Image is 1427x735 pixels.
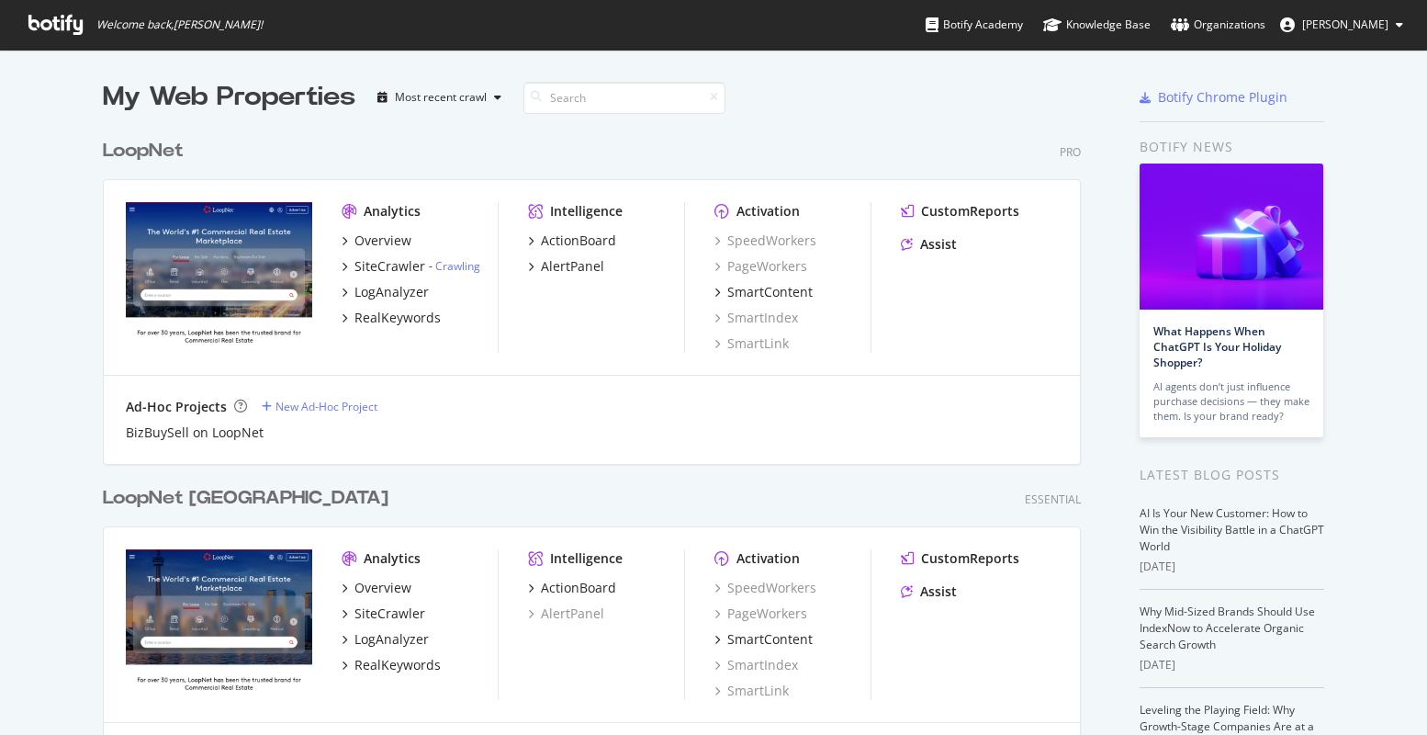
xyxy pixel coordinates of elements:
div: Botify Academy [926,16,1023,34]
div: LogAnalyzer [354,630,429,649]
div: Intelligence [550,549,623,568]
a: Botify Chrome Plugin [1140,88,1287,107]
div: SiteCrawler [354,605,425,623]
span: Welcome back, [PERSON_NAME] ! [96,17,263,32]
div: Assist [920,582,957,601]
div: Botify news [1140,137,1324,157]
a: Crawling [435,258,480,274]
a: SmartContent [714,630,813,649]
div: Latest Blog Posts [1140,465,1324,485]
a: CustomReports [901,549,1019,568]
a: SiteCrawler- Crawling [342,257,480,276]
div: AlertPanel [541,257,604,276]
a: BizBuySell on LoopNet [126,424,264,442]
div: [DATE] [1140,559,1324,575]
div: ActionBoard [541,232,616,250]
a: SiteCrawler [342,605,425,623]
a: SmartIndex [714,656,798,674]
div: Pro [1060,144,1081,160]
a: What Happens When ChatGPT Is Your Holiday Shopper? [1153,323,1281,370]
div: Assist [920,235,957,254]
div: - [429,258,480,274]
div: Activation [736,549,800,568]
div: RealKeywords [354,656,441,674]
div: Overview [354,232,411,250]
input: Search [523,82,725,114]
a: Why Mid-Sized Brands Should Use IndexNow to Accelerate Organic Search Growth [1140,604,1315,652]
div: SiteCrawler [354,257,425,276]
a: Assist [901,582,957,601]
a: LogAnalyzer [342,283,429,301]
a: PageWorkers [714,257,807,276]
div: LogAnalyzer [354,283,429,301]
a: SmartLink [714,334,789,353]
div: Essential [1025,492,1081,507]
img: What Happens When ChatGPT Is Your Holiday Shopper? [1140,164,1323,310]
div: Most recent crawl [395,92,487,103]
div: Botify Chrome Plugin [1158,88,1287,107]
a: New Ad-Hoc Project [262,399,377,414]
a: RealKeywords [342,656,441,674]
a: ActionBoard [528,232,616,250]
div: Organizations [1171,16,1265,34]
a: AlertPanel [528,257,604,276]
img: Loopnet.ca [126,549,312,698]
a: RealKeywords [342,309,441,327]
div: [DATE] [1140,657,1324,673]
button: Most recent crawl [370,83,509,112]
a: Assist [901,235,957,254]
div: CustomReports [921,202,1019,220]
div: AI agents don’t just influence purchase decisions — they make them. Is your brand ready? [1153,379,1309,424]
a: ActionBoard [528,579,616,597]
div: LoopNet [GEOGRAPHIC_DATA] [103,485,388,512]
a: SmartContent [714,283,813,301]
div: Overview [354,579,411,597]
div: Activation [736,202,800,220]
a: LoopNet [GEOGRAPHIC_DATA] [103,485,396,512]
a: SpeedWorkers [714,579,816,597]
a: AlertPanel [528,605,604,623]
div: New Ad-Hoc Project [275,399,377,414]
div: RealKeywords [354,309,441,327]
a: CustomReports [901,202,1019,220]
a: SmartIndex [714,309,798,327]
a: LoopNet [103,138,191,164]
a: PageWorkers [714,605,807,623]
div: CustomReports [921,549,1019,568]
div: LoopNet [103,138,184,164]
div: Analytics [364,202,421,220]
div: Analytics [364,549,421,568]
span: Emily Marquez [1302,17,1388,32]
a: SmartLink [714,682,789,700]
a: LogAnalyzer [342,630,429,649]
a: Overview [342,579,411,597]
div: ActionBoard [541,579,616,597]
div: SmartContent [727,630,813,649]
a: SpeedWorkers [714,232,816,250]
div: Knowledge Base [1043,16,1151,34]
button: [PERSON_NAME] [1265,10,1418,40]
div: SmartContent [727,283,813,301]
div: My Web Properties [103,79,355,116]
a: AI Is Your New Customer: How to Win the Visibility Battle in a ChatGPT World [1140,505,1324,554]
div: Ad-Hoc Projects [126,398,227,416]
div: Intelligence [550,202,623,220]
a: Overview [342,232,411,250]
img: loopnet.com [126,202,312,351]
